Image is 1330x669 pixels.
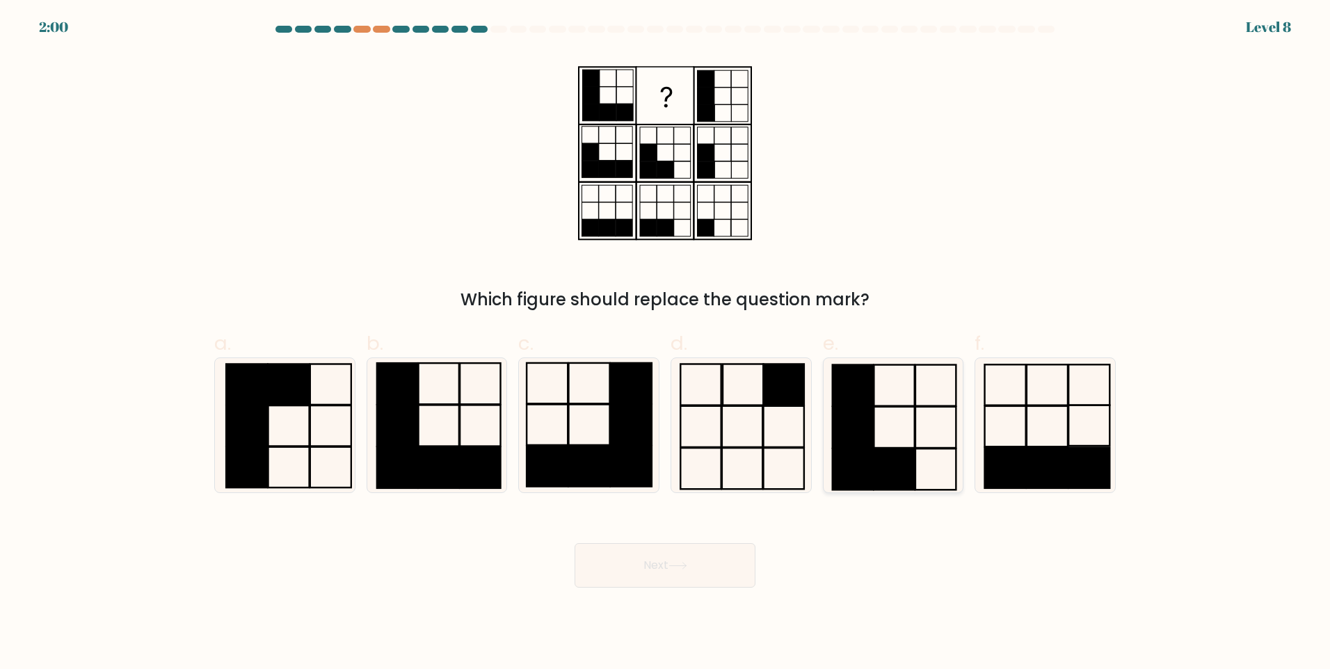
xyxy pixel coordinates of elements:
div: Level 8 [1246,17,1291,38]
span: c. [518,330,534,357]
div: Which figure should replace the question mark? [223,287,1107,312]
span: a. [214,330,231,357]
div: 2:00 [39,17,68,38]
span: d. [671,330,687,357]
button: Next [575,543,755,588]
span: f. [975,330,984,357]
span: e. [823,330,838,357]
span: b. [367,330,383,357]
